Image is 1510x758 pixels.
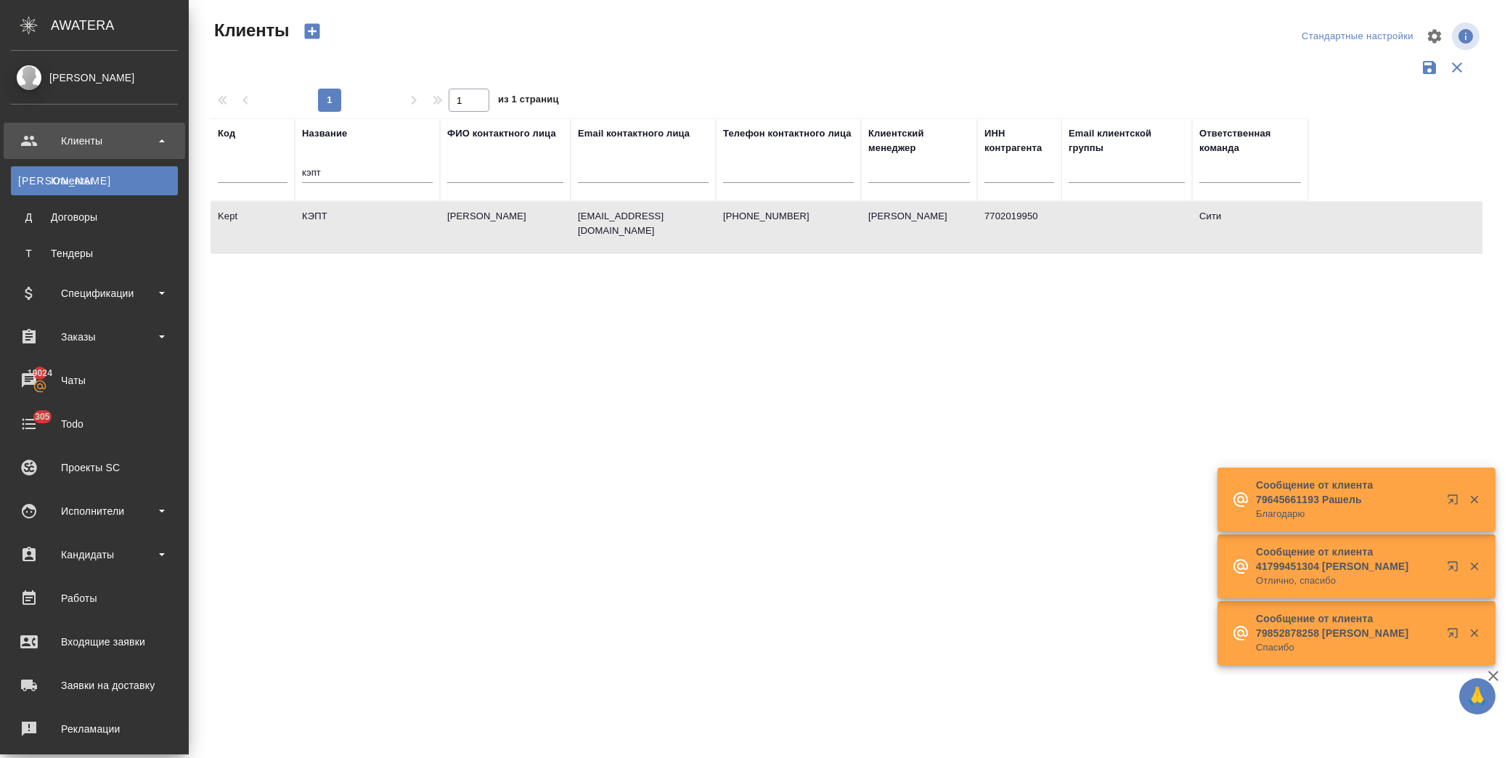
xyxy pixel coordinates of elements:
button: Открыть в новой вкладке [1438,485,1473,520]
div: Входящие заявки [11,631,178,653]
div: Исполнители [11,500,178,522]
td: [PERSON_NAME] [861,202,977,253]
div: [PERSON_NAME] [11,70,178,86]
div: split button [1298,25,1417,48]
div: Название [302,126,347,141]
div: Договоры [18,210,171,224]
button: Закрыть [1459,560,1489,573]
div: Кандидаты [11,544,178,566]
p: Сообщение от клиента 79852878258 [PERSON_NAME] [1256,611,1437,640]
div: Работы [11,587,178,609]
button: Закрыть [1459,493,1489,506]
div: ФИО контактного лица [447,126,556,141]
div: Чаты [11,370,178,391]
a: [PERSON_NAME]Клиенты [11,166,178,195]
div: Клиенты [11,130,178,152]
a: ТТендеры [11,239,178,268]
a: Рекламации [4,711,185,747]
p: Спасибо [1256,640,1437,655]
div: Email контактного лица [578,126,690,141]
td: Kept [211,202,295,253]
p: [PHONE_NUMBER] [723,209,854,224]
a: ДДоговоры [11,203,178,232]
button: Открыть в новой вкладке [1438,619,1473,653]
span: из 1 страниц [498,91,559,112]
button: Сбросить фильтры [1443,54,1471,81]
p: Отлично, спасибо [1256,574,1437,588]
div: Тендеры [18,246,171,261]
td: 7702019950 [977,202,1061,253]
div: Спецификации [11,282,178,304]
div: Рекламации [11,718,178,740]
td: [PERSON_NAME] [440,202,571,253]
button: Открыть в новой вкладке [1438,552,1473,587]
span: Настроить таблицу [1417,19,1452,54]
div: Проекты SC [11,457,178,478]
td: КЭПТ [295,202,440,253]
div: AWATERA [51,11,189,40]
a: Проекты SC [4,449,185,486]
span: 19024 [19,366,61,380]
a: Заявки на доставку [4,667,185,704]
button: Создать [295,19,330,44]
span: Клиенты [211,19,289,42]
div: ИНН контрагента [984,126,1054,155]
div: Телефон контактного лица [723,126,852,141]
a: 305Todo [4,406,185,442]
p: Благодарю [1256,507,1437,521]
div: Заявки на доставку [11,675,178,696]
button: Закрыть [1459,627,1489,640]
button: Сохранить фильтры [1416,54,1443,81]
td: Сити [1192,202,1308,253]
p: Сообщение от клиента 79645661193 Рашель [1256,478,1437,507]
a: Входящие заявки [4,624,185,660]
a: 19024Чаты [4,362,185,399]
p: Сообщение от клиента 41799451304 [PERSON_NAME] [1256,545,1437,574]
p: [EMAIL_ADDRESS][DOMAIN_NAME] [578,209,709,238]
div: Клиентский менеджер [868,126,970,155]
div: Код [218,126,235,141]
span: Посмотреть информацию [1452,23,1482,50]
a: Работы [4,580,185,616]
div: Клиенты [18,174,171,188]
div: Todo [11,413,178,435]
div: Email клиентской группы [1069,126,1185,155]
span: 305 [26,409,59,424]
div: Заказы [11,326,178,348]
div: Ответственная команда [1199,126,1301,155]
